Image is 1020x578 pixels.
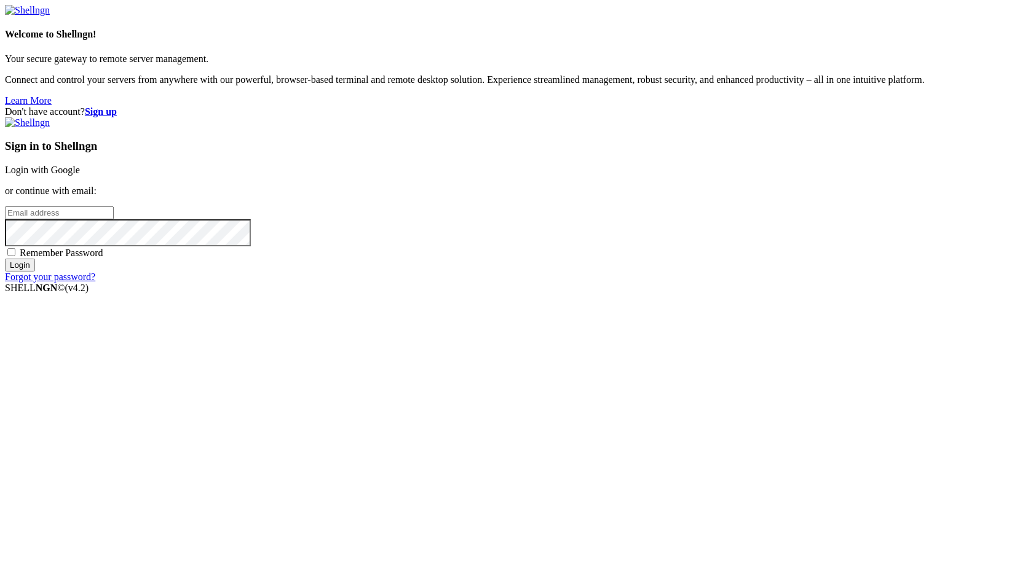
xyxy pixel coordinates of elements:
[5,95,52,106] a: Learn More
[5,139,1015,153] h3: Sign in to Shellngn
[20,248,103,258] span: Remember Password
[5,29,1015,40] h4: Welcome to Shellngn!
[5,53,1015,64] p: Your secure gateway to remote server management.
[5,74,1015,85] p: Connect and control your servers from anywhere with our powerful, browser-based terminal and remo...
[5,5,50,16] img: Shellngn
[65,283,89,293] span: 4.2.0
[5,165,80,175] a: Login with Google
[5,271,95,282] a: Forgot your password?
[5,186,1015,197] p: or continue with email:
[36,283,58,293] b: NGN
[5,117,50,128] img: Shellngn
[7,248,15,256] input: Remember Password
[5,283,89,293] span: SHELL ©
[5,106,1015,117] div: Don't have account?
[5,206,114,219] input: Email address
[5,259,35,271] input: Login
[85,106,117,117] a: Sign up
